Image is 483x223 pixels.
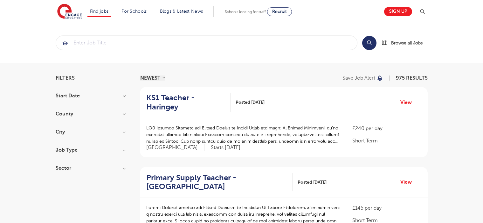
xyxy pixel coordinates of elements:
a: Find jobs [90,9,109,14]
button: Search [362,36,376,50]
a: Recruit [267,7,292,16]
span: [GEOGRAPHIC_DATA] [146,144,204,151]
a: Sign up [384,7,412,16]
span: Schools looking for staff [225,10,266,14]
span: Posted [DATE] [236,99,265,106]
p: Short Term [352,137,421,145]
h3: County [56,111,126,116]
p: LO0 Ipsumdo Sitametc adi Elitsed Doeius te Incidi Utlab etd magn: Al Enimad Minimveni, qu’no exer... [146,125,340,145]
h2: KS1 Teacher - Haringey [146,93,226,112]
img: Engage Education [57,4,82,20]
span: Posted [DATE] [298,179,327,186]
h3: Start Date [56,93,126,98]
a: Browse all Jobs [382,39,428,47]
h3: Job Type [56,148,126,153]
input: Submit [56,36,357,50]
a: View [400,178,417,186]
button: Save job alert [342,75,383,81]
h3: City [56,129,126,134]
a: Primary Supply Teacher - [GEOGRAPHIC_DATA] [146,173,293,192]
a: Blogs & Latest News [160,9,203,14]
p: £145 per day [352,204,421,212]
p: £240 per day [352,125,421,132]
span: Recruit [272,9,287,14]
a: KS1 Teacher - Haringey [146,93,231,112]
a: For Schools [121,9,147,14]
span: Filters [56,75,75,81]
a: View [400,98,417,107]
p: Save job alert [342,75,375,81]
h3: Sector [56,166,126,171]
h2: Primary Supply Teacher - [GEOGRAPHIC_DATA] [146,173,288,192]
span: 975 RESULTS [396,75,428,81]
p: Starts [DATE] [211,144,240,151]
span: Browse all Jobs [391,39,423,47]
